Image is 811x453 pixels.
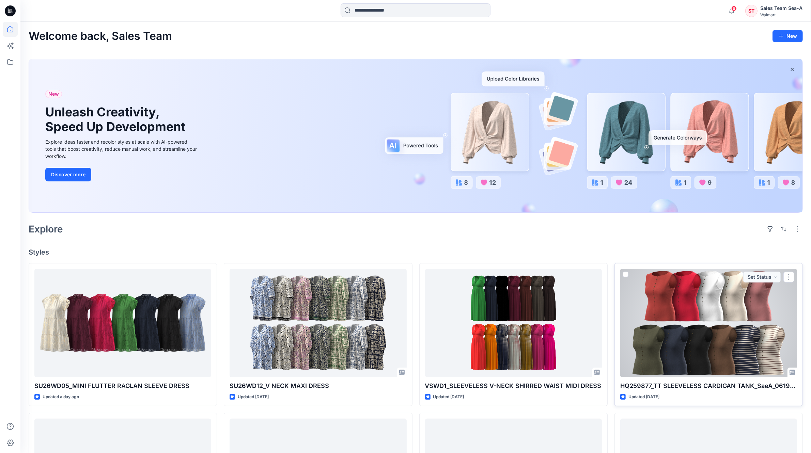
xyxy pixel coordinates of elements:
[43,393,79,401] p: Updated a day ago
[45,168,91,181] button: Discover more
[731,6,737,11] span: 6
[29,248,803,256] h4: Styles
[745,5,758,17] div: ST
[760,12,802,17] div: Walmart
[29,30,172,43] h2: Welcome back, Sales Team
[760,4,802,12] div: Sales Team Sea-A
[433,393,464,401] p: Updated [DATE]
[238,393,269,401] p: Updated [DATE]
[620,269,797,377] a: HQ259877_TT SLEEVELESS CARDIGAN TANK_SaeA_061925
[628,393,659,401] p: Updated [DATE]
[34,381,211,391] p: SU26WD05_MINI FLUTTER RAGLAN SLEEVE DRESS
[29,224,63,234] h2: Explore
[620,381,797,391] p: HQ259877_TT SLEEVELESS CARDIGAN TANK_SaeA_061925
[34,269,211,377] a: SU26WD05_MINI FLUTTER RAGLAN SLEEVE DRESS
[45,105,188,134] h1: Unleash Creativity, Speed Up Development
[45,168,199,181] a: Discover more
[48,90,59,98] span: New
[45,138,199,160] div: Explore ideas faster and recolor styles at scale with AI-powered tools that boost creativity, red...
[230,381,406,391] p: SU26WD12_V NECK MAXI DRESS
[425,381,602,391] p: VSWD1_SLEEVELESS V-NECK SHIRRED WAIST MIDI DRESS
[773,30,803,42] button: New
[425,269,602,377] a: VSWD1_SLEEVELESS V-NECK SHIRRED WAIST MIDI DRESS
[230,269,406,377] a: SU26WD12_V NECK MAXI DRESS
